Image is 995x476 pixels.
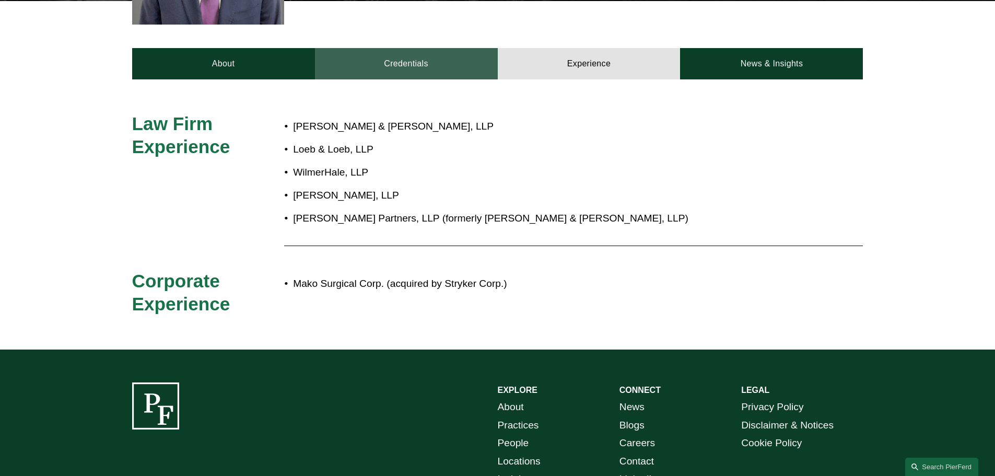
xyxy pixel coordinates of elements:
[132,271,230,314] span: Corporate Experience
[619,452,654,471] a: Contact
[293,118,771,136] p: [PERSON_NAME] & [PERSON_NAME], LLP
[293,275,771,293] p: Mako Surgical Corp. (acquired by Stryker Corp.)
[315,48,498,79] a: Credentials
[619,398,645,416] a: News
[498,48,681,79] a: Experience
[498,386,537,394] strong: EXPLORE
[619,386,661,394] strong: CONNECT
[619,416,645,435] a: Blogs
[741,386,769,394] strong: LEGAL
[680,48,863,79] a: News & Insights
[741,416,834,435] a: Disclaimer & Notices
[293,141,771,159] p: Loeb & Loeb, LLP
[905,458,978,476] a: Search this site
[293,164,771,182] p: WilmerHale, LLP
[741,398,803,416] a: Privacy Policy
[498,398,524,416] a: About
[293,210,771,228] p: [PERSON_NAME] Partners, LLP (formerly [PERSON_NAME] & [PERSON_NAME], LLP)
[741,434,802,452] a: Cookie Policy
[293,187,771,205] p: [PERSON_NAME], LLP
[498,434,529,452] a: People
[132,48,315,79] a: About
[498,452,541,471] a: Locations
[132,113,230,157] span: Law Firm Experience
[498,416,539,435] a: Practices
[619,434,655,452] a: Careers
